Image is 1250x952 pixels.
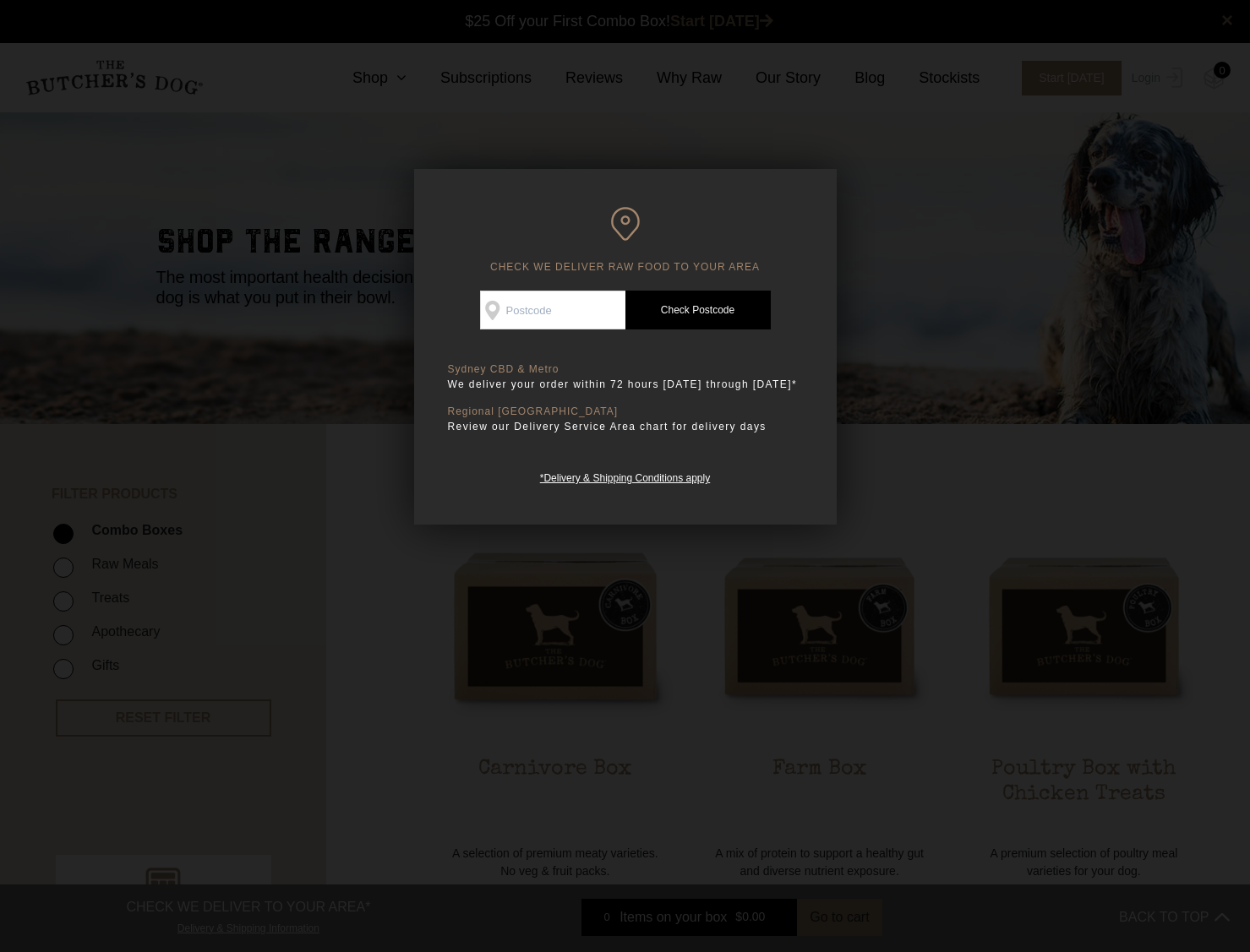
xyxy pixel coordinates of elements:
input: Postcode [480,291,625,329]
a: *Delivery & Shipping Conditions apply [540,468,710,484]
p: Review our Delivery Service Area chart for delivery days [448,418,803,435]
p: We deliver your order within 72 hours [DATE] through [DATE]* [448,376,803,393]
p: Regional [GEOGRAPHIC_DATA] [448,405,803,418]
p: Sydney CBD & Metro [448,363,803,376]
h6: CHECK WE DELIVER RAW FOOD TO YOUR AREA [448,207,803,274]
a: Check Postcode [625,291,771,329]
